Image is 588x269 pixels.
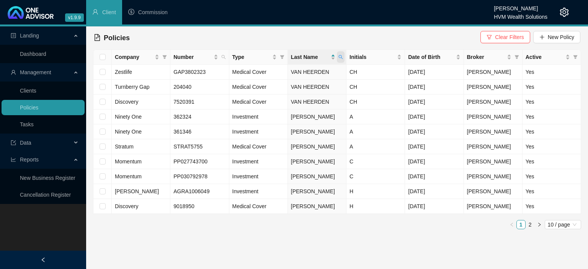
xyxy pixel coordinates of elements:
span: v1.9.9 [65,13,84,22]
a: 2 [526,220,534,229]
span: filter [162,55,167,59]
td: Yes [523,65,581,80]
td: [PERSON_NAME] [288,184,346,199]
span: [PERSON_NAME] [467,84,511,90]
span: [PERSON_NAME] [467,158,511,165]
span: filter [572,51,579,63]
button: right [535,220,544,229]
span: Investment [232,158,258,165]
span: Date of Birth [408,53,454,61]
span: 204040 [173,84,191,90]
span: [PERSON_NAME] [467,69,511,75]
td: A [346,124,405,139]
td: CH [346,65,405,80]
li: 2 [526,220,535,229]
td: H [346,184,405,199]
span: Number [173,53,212,61]
a: 1 [517,220,525,229]
th: Number [170,50,229,65]
span: line-chart [11,157,16,162]
td: [DATE] [405,199,464,214]
span: Reports [20,157,39,163]
a: Dashboard [20,51,46,57]
td: C [346,154,405,169]
td: Yes [523,139,581,154]
td: [PERSON_NAME] [288,154,346,169]
span: Medical Cover [232,203,266,209]
span: Ninety One [115,129,142,135]
span: [PERSON_NAME] [115,188,159,194]
span: file-text [94,34,101,41]
li: Previous Page [507,220,516,229]
span: [PERSON_NAME] [467,203,511,209]
span: PP027743700 [173,158,207,165]
span: PP030792978 [173,173,207,179]
span: Type [232,53,271,61]
span: search [221,55,226,59]
span: Discovery [115,99,138,105]
td: [DATE] [405,154,464,169]
span: 362324 [173,114,191,120]
span: user [11,70,16,75]
span: GAP3802323 [173,69,206,75]
span: filter [513,51,521,63]
span: filter [514,55,519,59]
li: Next Page [535,220,544,229]
th: Initials [346,50,405,65]
td: Yes [523,95,581,109]
span: right [537,222,542,227]
a: Clients [20,88,36,94]
td: [PERSON_NAME] [288,124,346,139]
span: filter [161,51,168,63]
span: Active [526,53,564,61]
span: [PERSON_NAME] [467,143,511,150]
span: import [11,140,16,145]
span: Medical Cover [232,99,266,105]
td: [DATE] [405,169,464,184]
img: 2df55531c6924b55f21c4cf5d4484680-logo-light.svg [8,6,54,19]
span: left [510,222,514,227]
span: [PERSON_NAME] [467,99,511,105]
span: Initials [350,53,395,61]
span: Client [102,9,116,15]
span: 9018950 [173,203,194,209]
td: Yes [523,109,581,124]
span: AGRA1006049 [173,188,209,194]
span: [PERSON_NAME] [467,188,511,194]
td: VAN HEERDEN [288,65,346,80]
span: Last Name [291,53,329,61]
td: [PERSON_NAME] [288,199,346,214]
button: left [507,220,516,229]
span: [PERSON_NAME] [467,173,511,179]
td: [DATE] [405,124,464,139]
span: Commission [138,9,168,15]
span: profile [11,33,16,38]
span: 10 / page [548,220,578,229]
span: Ninety One [115,114,142,120]
span: Investment [232,129,258,135]
span: Medical Cover [232,69,266,75]
span: filter [487,34,492,40]
span: Zestlife [115,69,132,75]
td: Yes [523,80,581,95]
span: Stratum [115,143,134,150]
span: 7520391 [173,99,194,105]
td: [DATE] [405,80,464,95]
span: 361346 [173,129,191,135]
a: Tasks [20,121,34,127]
td: VAN HEERDEN [288,95,346,109]
td: Yes [523,199,581,214]
span: Broker [467,53,505,61]
td: A [346,109,405,124]
span: Medical Cover [232,143,266,150]
th: Broker [464,50,523,65]
div: Page Size [545,220,581,229]
span: search [338,55,343,59]
span: plus [539,34,545,40]
div: HVM Wealth Solutions [494,10,547,19]
td: Yes [523,169,581,184]
th: Type [229,50,288,65]
div: [PERSON_NAME] [494,2,547,10]
td: Yes [523,154,581,169]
